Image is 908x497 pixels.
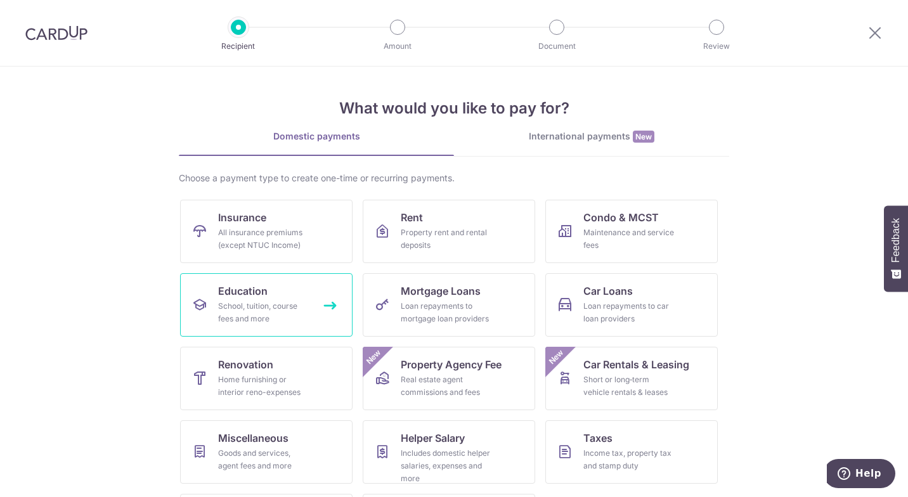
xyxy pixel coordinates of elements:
[583,283,633,299] span: Car Loans
[454,130,729,143] div: International payments
[363,420,535,484] a: Helper SalaryIncludes domestic helper salaries, expenses and more
[351,40,444,53] p: Amount
[218,226,309,252] div: All insurance premiums (except NTUC Income)
[401,447,492,485] div: Includes domestic helper salaries, expenses and more
[401,430,465,446] span: Helper Salary
[179,97,729,120] h4: What would you like to pay for?
[25,25,88,41] img: CardUp
[363,347,384,368] span: New
[545,200,718,263] a: Condo & MCSTMaintenance and service fees
[218,283,268,299] span: Education
[218,447,309,472] div: Goods and services, agent fees and more
[363,273,535,337] a: Mortgage LoansLoan repayments to mortgage loan providers
[545,347,718,410] a: Car Rentals & LeasingShort or long‑term vehicle rentals & leasesNew
[583,447,675,472] div: Income tax, property tax and stamp duty
[363,347,535,410] a: Property Agency FeeReal estate agent commissions and feesNew
[191,40,285,53] p: Recipient
[583,357,689,372] span: Car Rentals & Leasing
[827,459,895,491] iframe: Opens a widget where you can find more information
[363,200,535,263] a: RentProperty rent and rental deposits
[180,273,353,337] a: EducationSchool, tuition, course fees and more
[583,226,675,252] div: Maintenance and service fees
[180,200,353,263] a: InsuranceAll insurance premiums (except NTUC Income)
[583,300,675,325] div: Loan repayments to car loan providers
[583,373,675,399] div: Short or long‑term vehicle rentals & leases
[890,218,902,262] span: Feedback
[401,373,492,399] div: Real estate agent commissions and fees
[179,130,454,143] div: Domestic payments
[180,420,353,484] a: MiscellaneousGoods and services, agent fees and more
[670,40,763,53] p: Review
[218,430,289,446] span: Miscellaneous
[218,210,266,225] span: Insurance
[218,357,273,372] span: Renovation
[884,205,908,292] button: Feedback - Show survey
[510,40,604,53] p: Document
[401,357,502,372] span: Property Agency Fee
[218,300,309,325] div: School, tuition, course fees and more
[401,300,492,325] div: Loan repayments to mortgage loan providers
[218,373,309,399] div: Home furnishing or interior reno-expenses
[583,430,613,446] span: Taxes
[545,273,718,337] a: Car LoansLoan repayments to car loan providers
[583,210,659,225] span: Condo & MCST
[401,226,492,252] div: Property rent and rental deposits
[633,131,654,143] span: New
[180,347,353,410] a: RenovationHome furnishing or interior reno-expenses
[545,420,718,484] a: TaxesIncome tax, property tax and stamp duty
[546,347,567,368] span: New
[401,210,423,225] span: Rent
[179,172,729,184] div: Choose a payment type to create one-time or recurring payments.
[401,283,481,299] span: Mortgage Loans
